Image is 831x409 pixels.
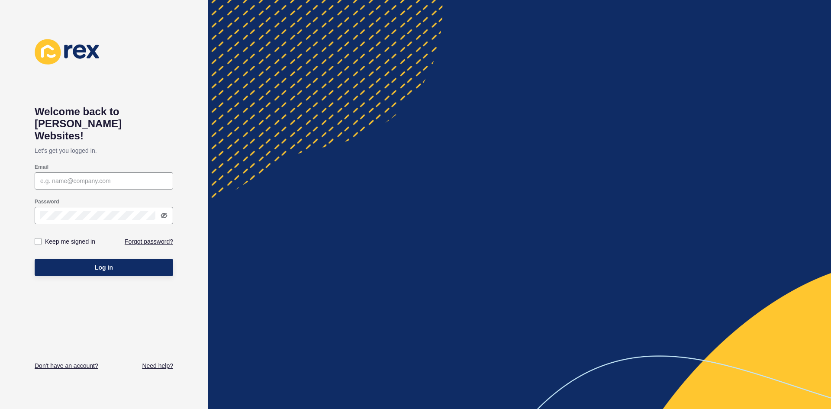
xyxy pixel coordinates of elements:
[35,106,173,142] h1: Welcome back to [PERSON_NAME] Websites!
[142,361,173,370] a: Need help?
[35,361,98,370] a: Don't have an account?
[35,164,48,171] label: Email
[35,198,59,205] label: Password
[35,259,173,276] button: Log in
[35,142,173,159] p: Let's get you logged in.
[45,237,95,246] label: Keep me signed in
[95,263,113,272] span: Log in
[125,237,173,246] a: Forgot password?
[40,177,167,185] input: e.g. name@company.com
